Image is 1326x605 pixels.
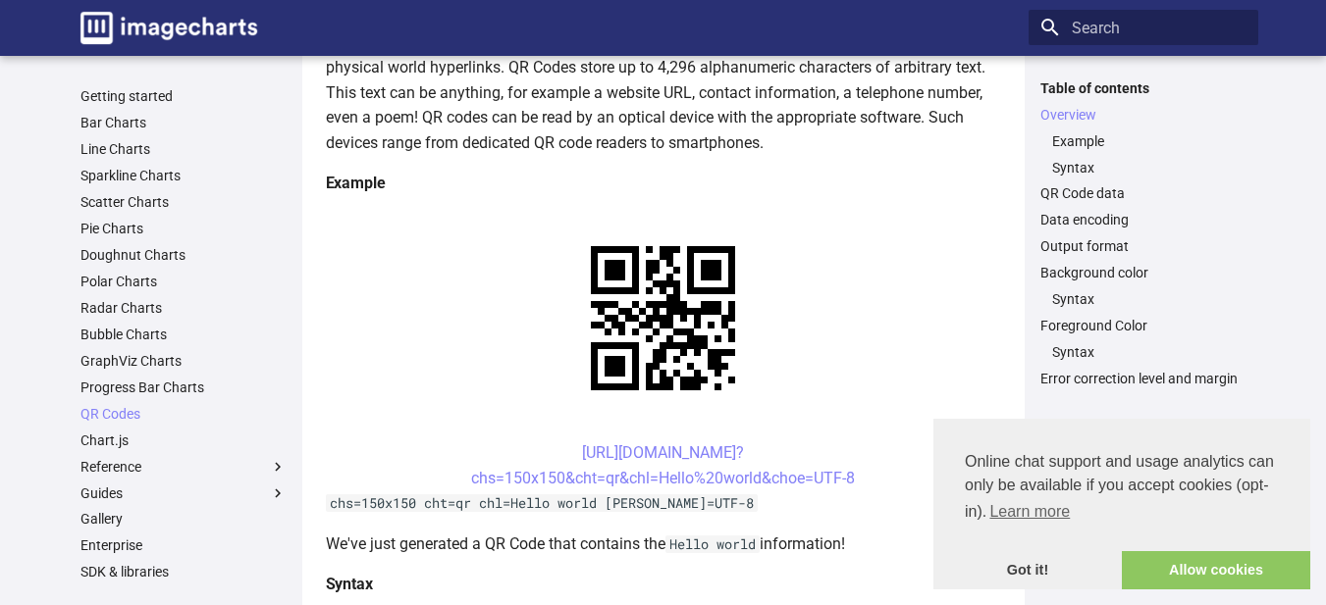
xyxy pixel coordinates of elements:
[80,378,287,396] a: Progress Bar Charts
[1052,290,1246,308] a: Syntax
[986,497,1073,527] a: learn more about cookies
[80,246,287,264] a: Doughnut Charts
[1040,211,1246,228] a: Data encoding
[80,563,287,580] a: SDK & libraries
[80,12,257,44] img: logo
[1029,10,1258,45] input: Search
[557,212,769,425] img: chart
[326,572,1001,597] h4: Syntax
[326,171,1001,196] h4: Example
[80,87,287,105] a: Getting started
[326,494,758,512] code: chs=150x150 cht=qr chl=Hello world [PERSON_NAME]=UTF-8
[1040,237,1246,255] a: Output format
[80,431,287,449] a: Chart.js
[471,443,855,487] a: [URL][DOMAIN_NAME]?chs=150x150&cht=qr&chl=Hello%20world&choe=UTF-8
[1052,159,1246,176] a: Syntax
[933,551,1122,590] a: dismiss cookie message
[73,4,265,52] a: Image-Charts documentation
[1040,370,1246,387] a: Error correction level and margin
[665,535,760,553] code: Hello world
[80,484,287,502] label: Guides
[1052,343,1246,361] a: Syntax
[1040,317,1246,334] a: Foreground Color
[80,536,287,554] a: Enterprise
[80,167,287,184] a: Sparkline Charts
[80,326,287,343] a: Bubble Charts
[1040,264,1246,281] a: Background color
[326,29,1001,155] p: QR codes are a popular type of two-dimensional barcode. They are also known as hardlinks or physi...
[80,510,287,528] a: Gallery
[1040,132,1246,176] nav: Overview
[1040,290,1246,308] nav: Background color
[80,114,287,131] a: Bar Charts
[80,140,287,158] a: Line Charts
[1122,551,1310,590] a: allow cookies
[80,405,287,423] a: QR Codes
[80,273,287,290] a: Polar Charts
[80,220,287,237] a: Pie Charts
[1040,184,1246,202] a: QR Code data
[1040,106,1246,124] a: Overview
[1040,343,1246,361] nav: Foreground Color
[1029,79,1258,388] nav: Table of contents
[1029,79,1258,97] label: Table of contents
[80,458,287,476] label: Reference
[1052,132,1246,150] a: Example
[326,531,1001,557] p: We've just generated a QR Code that contains the information!
[80,352,287,370] a: GraphViz Charts
[933,419,1310,589] div: cookieconsent
[80,193,287,211] a: Scatter Charts
[80,299,287,317] a: Radar Charts
[965,450,1279,527] span: Online chat support and usage analytics can only be available if you accept cookies (opt-in).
